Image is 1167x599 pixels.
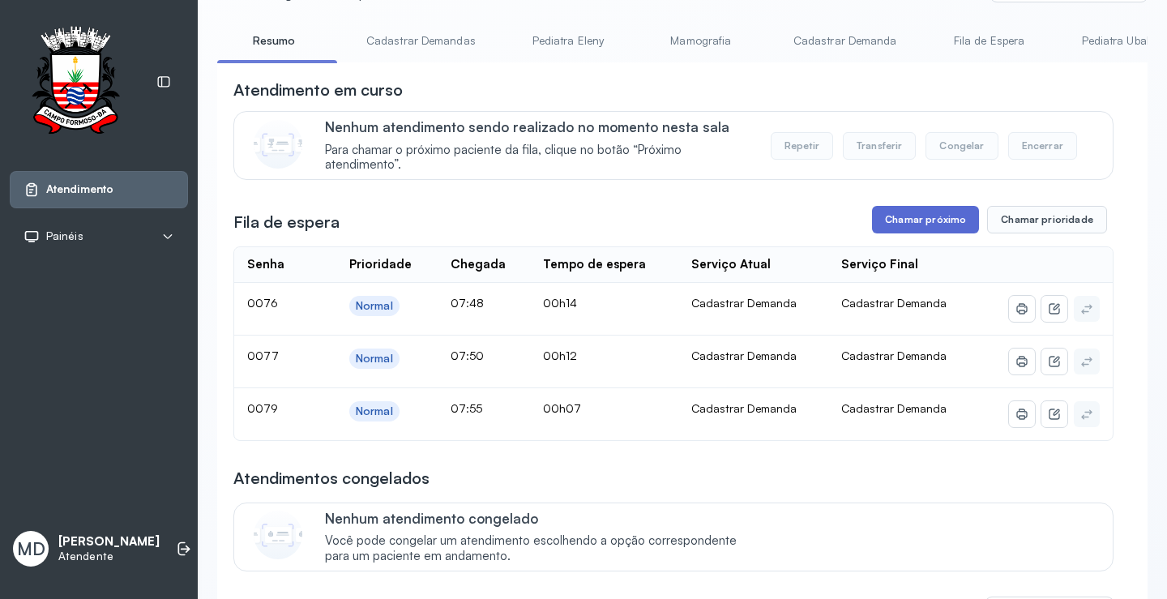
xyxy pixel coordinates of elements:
button: Chamar próximo [872,206,979,233]
button: Transferir [843,132,917,160]
div: Serviço Atual [691,257,771,272]
span: Cadastrar Demanda [841,401,947,415]
button: Congelar [925,132,998,160]
a: Fila de Espera [933,28,1046,54]
a: Resumo [217,28,331,54]
h3: Fila de espera [233,211,340,233]
button: Encerrar [1008,132,1077,160]
div: Tempo de espera [543,257,646,272]
span: Você pode congelar um atendimento escolhendo a opção correspondente para um paciente em andamento. [325,533,754,564]
span: 0079 [247,401,278,415]
div: Cadastrar Demanda [691,401,816,416]
div: Normal [356,352,393,366]
span: 0076 [247,296,278,310]
span: Atendimento [46,182,113,196]
span: Painéis [46,229,83,243]
img: Logotipo do estabelecimento [17,26,134,139]
button: Chamar prioridade [987,206,1107,233]
div: Normal [356,404,393,418]
div: Prioridade [349,257,412,272]
span: 07:55 [451,401,482,415]
p: Atendente [58,550,160,563]
div: Cadastrar Demanda [691,296,816,310]
h3: Atendimentos congelados [233,467,430,490]
p: [PERSON_NAME] [58,534,160,550]
a: Cadastrar Demandas [350,28,492,54]
img: Imagem de CalloutCard [254,120,302,169]
a: Cadastrar Demanda [777,28,913,54]
a: Atendimento [24,182,174,198]
span: 07:50 [451,349,484,362]
span: 00h12 [543,349,577,362]
span: 0077 [247,349,279,362]
a: Pediatra Eleny [511,28,625,54]
div: Serviço Final [841,257,918,272]
div: Chegada [451,257,506,272]
span: Para chamar o próximo paciente da fila, clique no botão “Próximo atendimento”. [325,143,754,173]
p: Nenhum atendimento sendo realizado no momento nesta sala [325,118,754,135]
img: Imagem de CalloutCard [254,511,302,559]
span: 07:48 [451,296,484,310]
p: Nenhum atendimento congelado [325,510,754,527]
button: Repetir [771,132,833,160]
h3: Atendimento em curso [233,79,403,101]
span: Cadastrar Demanda [841,349,947,362]
div: Senha [247,257,284,272]
a: Mamografia [644,28,758,54]
span: Cadastrar Demanda [841,296,947,310]
span: 00h14 [543,296,577,310]
div: Cadastrar Demanda [691,349,816,363]
span: 00h07 [543,401,581,415]
div: Normal [356,299,393,313]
